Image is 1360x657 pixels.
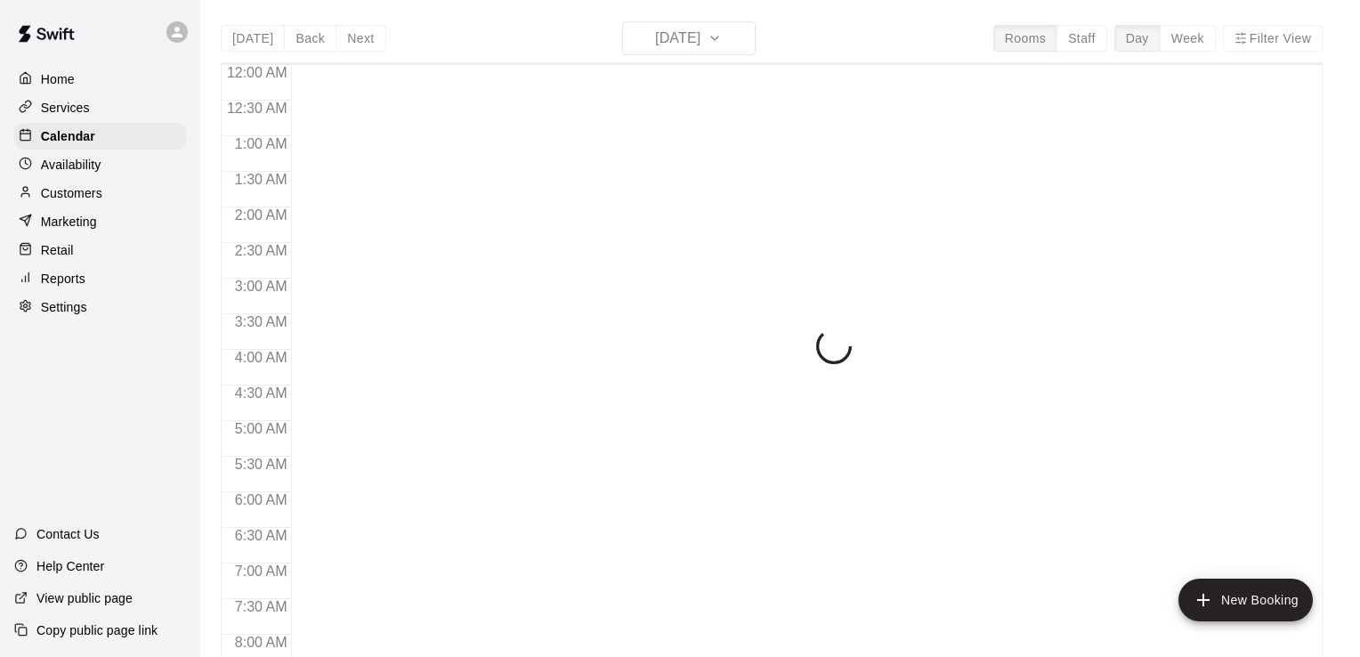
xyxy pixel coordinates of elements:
[36,621,158,639] p: Copy public page link
[14,237,186,264] a: Retail
[41,298,87,316] p: Settings
[41,241,74,259] p: Retail
[231,207,292,223] span: 2:00 AM
[231,599,292,614] span: 7:30 AM
[14,208,186,235] a: Marketing
[231,350,292,365] span: 4:00 AM
[14,294,186,320] a: Settings
[36,589,133,607] p: View public page
[14,265,186,292] a: Reports
[41,213,97,231] p: Marketing
[41,184,102,202] p: Customers
[14,94,186,121] a: Services
[41,156,101,174] p: Availability
[1178,579,1313,621] button: add
[231,172,292,187] span: 1:30 AM
[14,151,186,178] a: Availability
[231,635,292,650] span: 8:00 AM
[231,279,292,294] span: 3:00 AM
[41,127,95,145] p: Calendar
[223,101,292,116] span: 12:30 AM
[41,270,85,288] p: Reports
[231,314,292,329] span: 3:30 AM
[14,123,186,150] a: Calendar
[223,65,292,80] span: 12:00 AM
[231,136,292,151] span: 1:00 AM
[231,243,292,258] span: 2:30 AM
[14,66,186,93] a: Home
[231,385,292,401] span: 4:30 AM
[231,457,292,472] span: 5:30 AM
[14,180,186,207] a: Customers
[36,557,104,575] p: Help Center
[231,528,292,543] span: 6:30 AM
[41,70,75,88] p: Home
[41,99,90,117] p: Services
[231,421,292,436] span: 5:00 AM
[36,525,100,543] p: Contact Us
[231,492,292,507] span: 6:00 AM
[231,564,292,579] span: 7:00 AM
